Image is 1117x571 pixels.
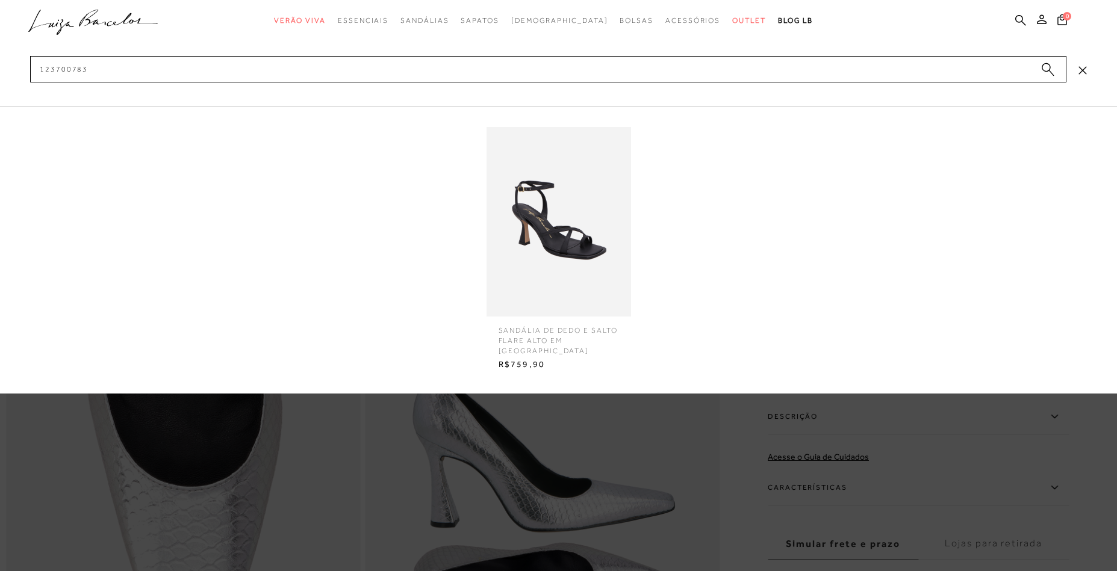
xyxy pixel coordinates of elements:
[484,127,634,374] a: SANDÁLIA DE DEDO E SALTO FLARE ALTO EM COURO PRETO SANDÁLIA DE DEDO E SALTO FLARE ALTO EM [GEOGRA...
[778,16,813,25] span: BLOG LB
[30,56,1066,82] input: Buscar.
[338,10,388,32] a: categoryNavScreenReaderText
[400,16,449,25] span: Sandálias
[732,16,766,25] span: Outlet
[1063,12,1071,20] span: 0
[511,10,608,32] a: noSubCategoriesText
[665,16,720,25] span: Acessórios
[665,10,720,32] a: categoryNavScreenReaderText
[778,10,813,32] a: BLOG LB
[461,16,499,25] span: Sapatos
[274,10,326,32] a: categoryNavScreenReaderText
[620,16,653,25] span: Bolsas
[1054,13,1071,29] button: 0
[274,16,326,25] span: Verão Viva
[487,127,631,316] img: SANDÁLIA DE DEDO E SALTO FLARE ALTO EM COURO PRETO
[732,10,766,32] a: categoryNavScreenReaderText
[338,16,388,25] span: Essenciais
[400,10,449,32] a: categoryNavScreenReaderText
[620,10,653,32] a: categoryNavScreenReaderText
[461,10,499,32] a: categoryNavScreenReaderText
[490,316,628,356] span: SANDÁLIA DE DEDO E SALTO FLARE ALTO EM [GEOGRAPHIC_DATA]
[511,16,608,25] span: [DEMOGRAPHIC_DATA]
[490,356,628,374] span: R$759,90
